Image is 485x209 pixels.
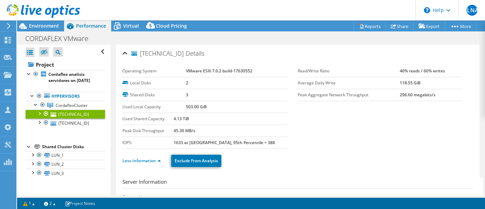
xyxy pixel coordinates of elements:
[413,21,445,31] a: Export
[298,68,400,74] label: Read/Write Ratio
[122,194,152,200] label: Server Name
[445,21,476,31] a: More
[424,7,430,13] svg: \n
[186,92,188,98] b: 3
[186,49,204,57] span: Details
[174,116,189,122] b: 4.13 TiB
[18,199,40,208] a: 1
[298,92,400,98] label: Peak Aggregate Network Throughput
[122,80,186,86] label: Local Disks
[122,178,473,189] h3: Server Information
[122,139,173,146] label: IOPS:
[467,5,477,16] span: JLNA
[22,35,99,42] h1: CORDAFLEX VMware
[400,92,436,98] b: 296.60 megabits/s
[122,92,186,98] label: Shared Disks
[29,23,59,29] span: Environment
[26,70,105,85] a: Cordaflex analisis servidores on [DATE]
[26,92,105,101] a: Hypervisors
[123,23,139,29] span: Virtual
[26,59,105,70] a: Project
[122,68,186,74] label: Operating System
[156,23,187,29] span: Cloud Pricing
[186,104,207,110] b: 503.00 GiB
[131,50,184,57] span: [TECHNICAL_ID]
[26,110,105,119] a: [TECHNICAL_ID]
[122,158,161,164] a: Less Information
[26,119,105,127] a: [TECHNICAL_ID]
[400,80,421,86] b: 118.55 GiB
[48,71,90,83] b: Cordaflex analisis servidores on [DATE]
[174,128,195,134] b: 45.30 MB/s
[298,80,400,86] label: Average Daily Write
[76,23,106,29] span: Performance
[60,199,100,208] a: Project Notes
[39,199,60,208] a: 2
[56,102,88,108] span: CordaflexCluster
[26,169,105,178] a: LUN_3
[171,155,221,167] a: Exclude From Analysis
[400,68,445,74] b: 40% reads / 60% writes
[386,21,414,31] a: Share
[122,115,173,122] label: Used Shared Capacity
[186,68,252,74] b: VMware ESXi 7.0.2 build-17630552
[122,103,186,110] label: Used Local Capacity
[174,140,275,145] b: 1633 at [GEOGRAPHIC_DATA], 95th Percentile = 388
[26,160,105,169] a: LUN_2
[186,80,188,86] b: 2
[42,143,105,151] div: Shared Cluster Disks
[26,151,105,160] a: LUN_1
[122,127,173,134] label: Peak Disk Throughput
[353,21,386,31] a: Reports
[26,101,105,110] a: CordaflexCluster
